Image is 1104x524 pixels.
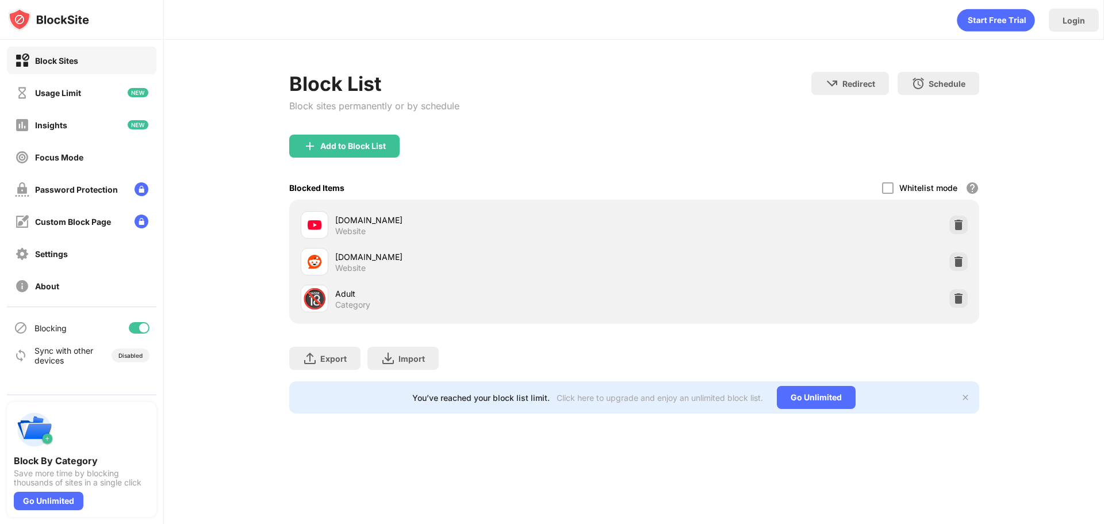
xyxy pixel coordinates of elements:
img: password-protection-off.svg [15,182,29,197]
img: lock-menu.svg [135,215,148,228]
div: Adult [335,288,634,300]
div: Redirect [842,79,875,89]
img: blocking-icon.svg [14,321,28,335]
div: Go Unlimited [777,386,856,409]
div: Import [398,354,425,364]
img: new-icon.svg [128,88,148,97]
div: Go Unlimited [14,492,83,510]
div: Add to Block List [320,141,386,151]
div: Schedule [929,79,965,89]
div: animation [957,9,1035,32]
div: Website [335,263,366,273]
img: logo-blocksite.svg [8,8,89,31]
div: Whitelist mode [899,183,957,193]
div: Click here to upgrade and enjoy an unlimited block list. [557,393,763,403]
img: push-categories.svg [14,409,55,450]
div: Blocked Items [289,183,344,193]
div: [DOMAIN_NAME] [335,251,634,263]
div: Custom Block Page [35,217,111,227]
div: Insights [35,120,67,130]
div: Usage Limit [35,88,81,98]
div: Block By Category [14,455,149,466]
img: x-button.svg [961,393,970,402]
div: Block Sites [35,56,78,66]
img: block-on.svg [15,53,29,68]
div: Focus Mode [35,152,83,162]
img: new-icon.svg [128,120,148,129]
div: [DOMAIN_NAME] [335,214,634,226]
img: time-usage-off.svg [15,86,29,100]
div: Block List [289,72,459,95]
img: settings-off.svg [15,247,29,261]
img: sync-icon.svg [14,349,28,362]
div: You’ve reached your block list limit. [412,393,550,403]
img: favicons [308,255,321,269]
div: Block sites permanently or by schedule [289,100,459,112]
img: about-off.svg [15,279,29,293]
img: lock-menu.svg [135,182,148,196]
div: Sync with other devices [34,346,94,365]
div: Category [335,300,370,310]
div: Login [1063,16,1085,25]
img: insights-off.svg [15,118,29,132]
img: favicons [308,218,321,232]
div: Export [320,354,347,364]
img: customize-block-page-off.svg [15,215,29,229]
div: Save more time by blocking thousands of sites in a single click [14,469,149,487]
div: 🔞 [302,287,327,311]
div: Blocking [34,323,67,333]
div: Website [335,226,366,236]
div: Password Protection [35,185,118,194]
img: focus-off.svg [15,150,29,165]
div: Settings [35,249,68,259]
div: Disabled [118,352,143,359]
div: About [35,281,59,291]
